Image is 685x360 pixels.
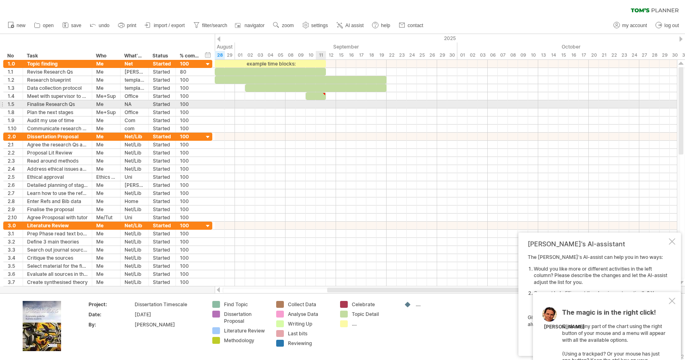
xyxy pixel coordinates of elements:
a: zoom [271,20,296,31]
div: Search out journal sources [27,246,88,254]
div: Tuesday, 30 September 2025 [447,51,457,59]
div: NA [125,100,144,108]
div: Me [96,197,116,205]
div: Me [96,149,116,157]
div: Started [153,84,171,92]
div: 100 [180,205,199,213]
div: No [7,52,18,60]
div: Me [96,116,116,124]
span: contact [408,23,423,28]
div: Revise Research Qs [27,68,88,76]
div: Monday, 8 September 2025 [285,51,296,59]
div: Select material for the final Lit Review [27,262,88,270]
div: Thursday, 25 September 2025 [417,51,427,59]
div: Critique the sources [27,254,88,262]
div: Friday, 19 September 2025 [376,51,387,59]
div: Me [96,133,116,140]
div: Dissertation Timescale [135,301,203,308]
div: Finalise the proposal [27,205,88,213]
div: Started [153,254,171,262]
div: Thursday, 4 September 2025 [265,51,275,59]
div: [DATE] [135,311,203,318]
div: template [125,76,144,84]
div: Agree the research Qs and scope [27,141,88,148]
div: Wednesday, 8 October 2025 [508,51,518,59]
div: Detailed planning of stages [27,181,88,189]
div: Define 3 main theories [27,238,88,246]
div: Me [96,278,116,286]
div: Started [153,92,171,100]
div: 100 [180,214,199,221]
div: Read around methods [27,157,88,165]
a: new [6,20,28,31]
div: com [125,125,144,132]
div: Me [96,238,116,246]
a: import / export [143,20,187,31]
span: save [71,23,81,28]
div: Net/Lib [125,189,144,197]
div: Tuesday, 14 October 2025 [548,51,558,59]
div: Tuesday, 16 September 2025 [346,51,356,59]
div: Started [153,68,171,76]
div: Thursday, 11 September 2025 [316,51,326,59]
li: Would you like more or different activities in the left column? Please describe the changes and l... [534,266,667,286]
div: Thursday, 16 October 2025 [569,51,579,59]
div: Net [125,60,144,68]
div: 1.10 [8,125,19,132]
img: ae64b563-e3e0-416d-90a8-e32b171956a1.jpg [23,301,61,351]
div: example time blocks: [215,60,326,68]
div: Plan the next stages [27,108,88,116]
div: [PERSON_NAME] feedback [125,68,144,76]
div: Data collection protocol [27,84,88,92]
div: Monday, 15 September 2025 [336,51,346,59]
div: Tuesday, 23 September 2025 [397,51,407,59]
div: Dissertation Proposal [27,133,88,140]
div: Me/Tut [96,214,116,221]
div: Me [96,100,116,108]
div: 3.2 [8,238,19,246]
span: open [43,23,54,28]
div: Methodology [224,337,268,344]
div: 100 [180,254,199,262]
div: Tuesday, 9 September 2025 [296,51,306,59]
div: Task [27,52,87,60]
div: Friday, 17 October 2025 [579,51,589,59]
div: Me [96,254,116,262]
div: Me+Sup [96,92,116,100]
div: 3.6 [8,270,19,278]
div: Celebrate [352,301,396,308]
div: Friday, 10 October 2025 [528,51,538,59]
div: Me [96,60,116,68]
div: 100 [180,181,199,189]
div: Net/Lib [125,141,144,148]
div: Literature Review [27,222,88,229]
div: Started [153,116,171,124]
div: 100 [180,84,199,92]
div: Me [96,230,116,237]
div: Started [153,76,171,84]
div: Audit my use of time [27,116,88,124]
a: undo [88,20,112,31]
div: 100 [180,108,199,116]
div: 100 [180,125,199,132]
div: [PERSON_NAME] [135,321,203,328]
div: Started [153,157,171,165]
a: AI assist [334,20,366,31]
div: Me [96,68,116,76]
div: Thursday, 28 August 2025 [215,51,225,59]
div: Address ethical issues and prepare ethical statement [27,165,88,173]
div: 100 [180,92,199,100]
div: Net/Lib [125,270,144,278]
span: settings [311,23,328,28]
div: 100 [180,157,199,165]
div: Started [153,149,171,157]
div: What's needed [124,52,144,60]
div: Started [153,133,171,140]
div: Started [153,165,171,173]
div: Wednesday, 24 September 2025 [407,51,417,59]
div: 2.8 [8,197,19,205]
div: Me [96,157,116,165]
div: Ethics Comm [96,173,116,181]
div: Thursday, 2 October 2025 [467,51,478,59]
div: 3.4 [8,254,19,262]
